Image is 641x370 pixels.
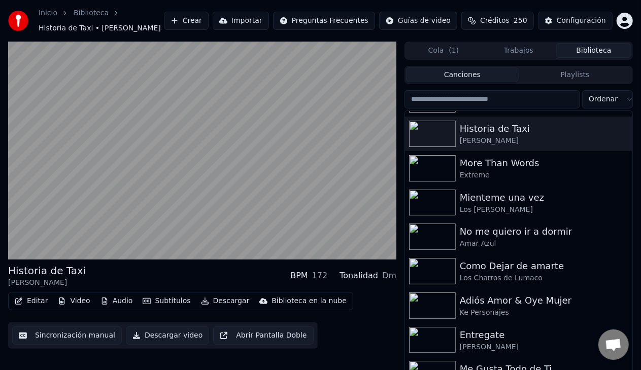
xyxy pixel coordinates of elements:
[460,156,628,170] div: More Than Words
[8,264,86,278] div: Historia de Taxi
[460,328,628,342] div: Entregate
[556,43,631,58] button: Biblioteca
[481,43,556,58] button: Trabajos
[8,11,28,31] img: youka
[461,12,534,30] button: Créditos250
[197,294,254,308] button: Descargar
[290,270,308,282] div: BPM
[39,8,164,33] nav: breadcrumb
[406,43,481,58] button: Cola
[538,12,613,30] button: Configuración
[460,122,628,136] div: Historia de Taxi
[519,67,631,82] button: Playlists
[8,278,86,288] div: [PERSON_NAME]
[460,239,628,249] div: Amar Azul
[273,12,375,30] button: Preguntas Frecuentes
[449,46,459,56] span: ( 1 )
[460,273,628,283] div: Los Charros de Lumaco
[213,12,269,30] button: Importar
[406,67,519,82] button: Canciones
[54,294,94,308] button: Video
[460,136,628,146] div: [PERSON_NAME]
[139,294,194,308] button: Subtítulos
[379,12,457,30] button: Guías de video
[460,205,628,215] div: Los [PERSON_NAME]
[96,294,137,308] button: Audio
[312,270,328,282] div: 172
[557,16,606,26] div: Configuración
[74,8,109,18] a: Biblioteca
[460,225,628,239] div: No me quiero ir a dormir
[460,308,628,318] div: Ke Personajes
[126,326,209,345] button: Descargar video
[340,270,378,282] div: Tonalidad
[480,16,510,26] span: Créditos
[589,94,618,104] span: Ordenar
[382,270,396,282] div: Dm
[514,16,527,26] span: 250
[460,342,628,352] div: [PERSON_NAME]
[213,326,313,345] button: Abrir Pantalla Doble
[460,259,628,273] div: Como Dejar de amarte
[11,294,52,308] button: Editar
[598,329,629,360] div: Chat abierto
[460,293,628,308] div: Adiós Amor & Oye Mujer
[164,12,209,30] button: Crear
[39,23,161,33] span: Historia de Taxi • [PERSON_NAME]
[460,191,628,205] div: Mienteme una vez
[272,296,347,306] div: Biblioteca en la nube
[460,170,628,180] div: Extreme
[12,326,122,345] button: Sincronización manual
[39,8,57,18] a: Inicio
